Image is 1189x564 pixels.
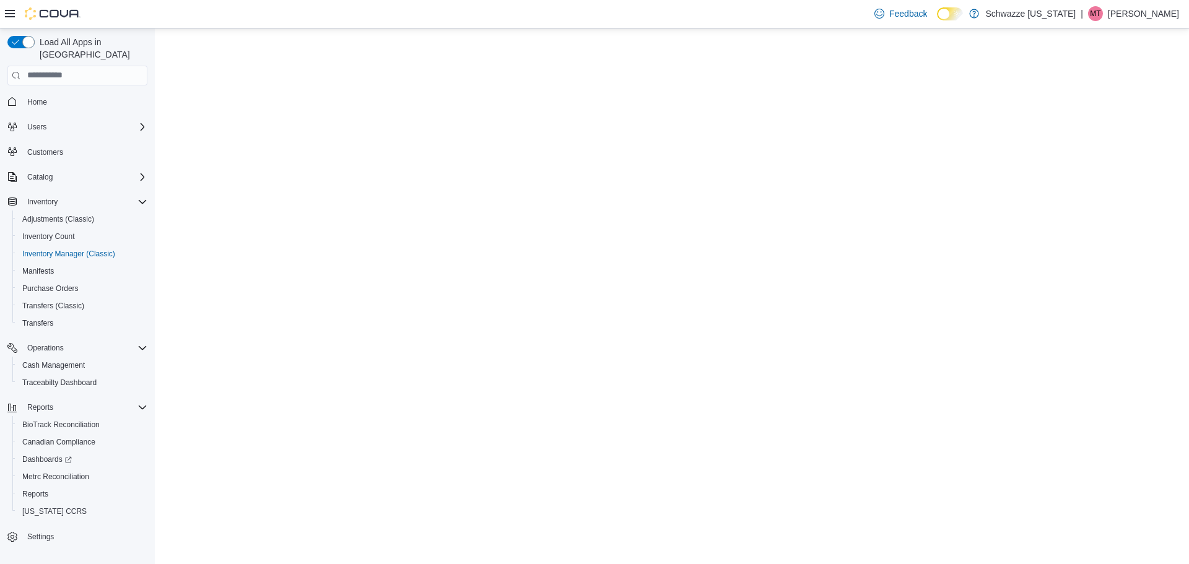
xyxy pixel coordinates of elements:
span: Reports [27,402,53,412]
a: Customers [22,145,68,160]
a: Settings [22,529,59,544]
span: Inventory [27,197,58,207]
p: Schwazze [US_STATE] [985,6,1076,21]
span: Canadian Compliance [17,435,147,449]
span: Settings [22,529,147,544]
a: Adjustments (Classic) [17,212,99,227]
span: Reports [17,487,147,501]
span: Load All Apps in [GEOGRAPHIC_DATA] [35,36,147,61]
span: Adjustments (Classic) [22,214,94,224]
a: Reports [17,487,53,501]
span: Metrc Reconciliation [22,472,89,482]
span: Customers [27,147,63,157]
span: Cash Management [22,360,85,370]
span: Inventory [22,194,147,209]
span: Catalog [22,170,147,184]
button: Adjustments (Classic) [12,210,152,228]
button: Cash Management [12,357,152,374]
a: Dashboards [12,451,152,468]
a: Inventory Manager (Classic) [17,246,120,261]
a: Traceabilty Dashboard [17,375,102,390]
button: Inventory [2,193,152,210]
button: Inventory Manager (Classic) [12,245,152,262]
button: Inventory [22,194,63,209]
a: Metrc Reconciliation [17,469,94,484]
button: Transfers (Classic) [12,297,152,315]
button: Reports [22,400,58,415]
span: Transfers (Classic) [17,298,147,313]
span: Purchase Orders [22,284,79,293]
span: Cash Management [17,358,147,373]
span: Reports [22,489,48,499]
span: Purchase Orders [17,281,147,296]
button: Transfers [12,315,152,332]
button: Manifests [12,262,152,280]
button: Catalog [2,168,152,186]
span: Operations [22,341,147,355]
span: Washington CCRS [17,504,147,519]
a: [US_STATE] CCRS [17,504,92,519]
button: Canadian Compliance [12,433,152,451]
span: Feedback [889,7,927,20]
button: Reports [12,485,152,503]
span: Dashboards [17,452,147,467]
a: BioTrack Reconciliation [17,417,105,432]
span: [US_STATE] CCRS [22,506,87,516]
span: Canadian Compliance [22,437,95,447]
a: Inventory Count [17,229,80,244]
button: Users [2,118,152,136]
span: Inventory Count [22,232,75,241]
button: Inventory Count [12,228,152,245]
span: Home [27,97,47,107]
span: Home [22,94,147,110]
span: Reports [22,400,147,415]
button: Metrc Reconciliation [12,468,152,485]
div: Michael Tice [1088,6,1103,21]
button: Operations [22,341,69,355]
button: Customers [2,143,152,161]
button: Traceabilty Dashboard [12,374,152,391]
img: Cova [25,7,81,20]
button: Reports [2,399,152,416]
a: Cash Management [17,358,90,373]
a: Transfers [17,316,58,331]
span: BioTrack Reconciliation [22,420,100,430]
span: Manifests [17,264,147,279]
button: Settings [2,527,152,545]
input: Dark Mode [937,7,963,20]
a: Canadian Compliance [17,435,100,449]
span: Inventory Count [17,229,147,244]
button: Purchase Orders [12,280,152,297]
span: Dashboards [22,454,72,464]
button: [US_STATE] CCRS [12,503,152,520]
button: Users [22,119,51,134]
a: Home [22,95,52,110]
button: Operations [2,339,152,357]
span: MT [1090,6,1100,21]
a: Purchase Orders [17,281,84,296]
a: Feedback [869,1,932,26]
span: Transfers [22,318,53,328]
span: Inventory Manager (Classic) [22,249,115,259]
button: BioTrack Reconciliation [12,416,152,433]
span: Manifests [22,266,54,276]
a: Transfers (Classic) [17,298,89,313]
span: Metrc Reconciliation [17,469,147,484]
a: Dashboards [17,452,77,467]
span: Transfers (Classic) [22,301,84,311]
span: Adjustments (Classic) [17,212,147,227]
a: Manifests [17,264,59,279]
span: Dark Mode [937,20,938,21]
span: Inventory Manager (Classic) [17,246,147,261]
button: Home [2,93,152,111]
p: | [1081,6,1083,21]
span: Users [22,119,147,134]
span: Customers [22,144,147,160]
button: Catalog [22,170,58,184]
span: Settings [27,532,54,542]
span: Users [27,122,46,132]
span: Traceabilty Dashboard [17,375,147,390]
span: Traceabilty Dashboard [22,378,97,388]
p: [PERSON_NAME] [1108,6,1179,21]
span: BioTrack Reconciliation [17,417,147,432]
